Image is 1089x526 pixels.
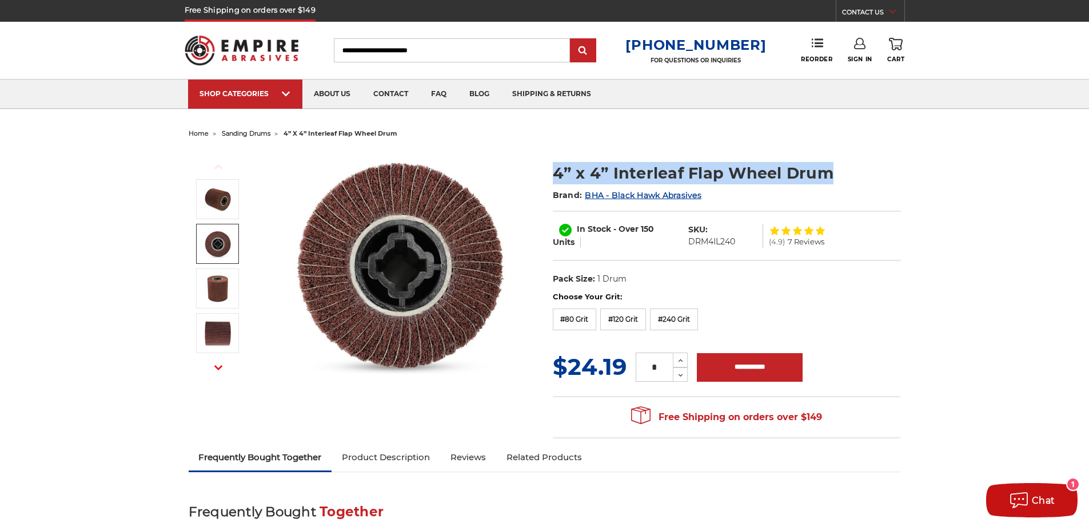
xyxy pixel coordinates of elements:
[887,38,904,63] a: Cart
[688,224,708,236] dt: SKU:
[420,80,458,109] a: faq
[553,237,575,247] span: Units
[641,224,654,234] span: 150
[501,80,603,109] a: shipping & returns
[222,129,270,137] a: sanding drums
[332,445,440,470] a: Product Description
[613,224,639,234] span: - Over
[204,185,232,213] img: 4 inch interleaf flap wheel drum
[320,504,384,520] span: Together
[440,445,496,470] a: Reviews
[302,80,362,109] a: about us
[769,238,785,246] span: (4.9)
[625,57,766,64] p: FOR QUESTIONS OR INQUIRIES
[788,238,824,246] span: 7 Reviews
[200,89,291,98] div: SHOP CATEGORIES
[204,230,232,258] img: 4 inch interleaf flap wheel quad key arbor
[205,155,232,179] button: Previous
[362,80,420,109] a: contact
[496,445,592,470] a: Related Products
[848,56,872,63] span: Sign In
[553,162,901,184] h1: 4” x 4” Interleaf Flap Wheel Drum
[185,28,299,73] img: Empire Abrasives
[458,80,501,109] a: blog
[204,319,232,347] img: 4” x 4” Interleaf Flap Wheel Drum
[553,353,627,381] span: $24.19
[553,291,901,303] label: Choose Your Grit:
[625,37,766,53] a: [PHONE_NUMBER]
[986,483,1078,517] button: Chat
[189,129,209,137] a: home
[286,150,515,379] img: 4 inch interleaf flap wheel drum
[284,129,397,137] span: 4” x 4” interleaf flap wheel drum
[1067,478,1079,490] div: 1
[801,38,832,62] a: Reorder
[205,355,232,380] button: Next
[887,56,904,63] span: Cart
[631,406,822,429] span: Free Shipping on orders over $149
[204,274,232,303] img: 4 inch flap wheel surface conditioning combo
[572,39,595,62] input: Submit
[1032,495,1055,506] span: Chat
[553,273,595,285] dt: Pack Size:
[577,224,611,234] span: In Stock
[597,273,627,285] dd: 1 Drum
[189,445,332,470] a: Frequently Bought Together
[842,6,904,22] a: CONTACT US
[189,504,316,520] span: Frequently Bought
[585,190,701,200] a: BHA - Black Hawk Abrasives
[688,236,735,248] dd: DRM4IL240
[801,56,832,63] span: Reorder
[553,190,583,200] span: Brand:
